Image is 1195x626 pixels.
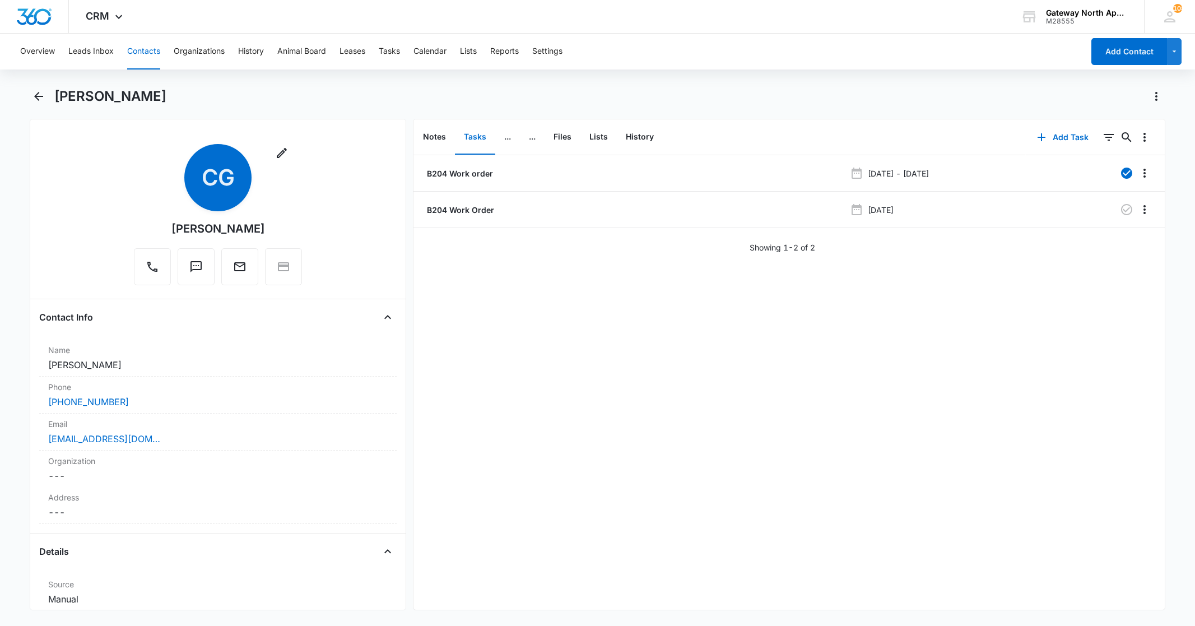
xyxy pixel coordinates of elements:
[1100,128,1118,146] button: Filters
[39,310,93,324] h4: Contact Info
[48,455,387,467] label: Organization
[379,542,397,560] button: Close
[134,266,171,275] a: Call
[1026,124,1100,151] button: Add Task
[178,248,215,285] button: Text
[127,34,160,69] button: Contacts
[39,340,396,377] div: Name[PERSON_NAME]
[39,487,396,524] div: Address---
[171,220,265,237] div: [PERSON_NAME]
[340,34,365,69] button: Leases
[134,248,171,285] button: Call
[48,578,387,590] label: Source
[1136,164,1154,182] button: Overflow Menu
[48,469,387,483] dd: ---
[414,120,455,155] button: Notes
[617,120,663,155] button: History
[68,34,114,69] button: Leads Inbox
[39,574,396,611] div: SourceManual
[495,120,520,155] button: ...
[86,10,109,22] span: CRM
[48,358,387,372] dd: [PERSON_NAME]
[1046,17,1128,25] div: account id
[20,34,55,69] button: Overview
[1046,8,1128,17] div: account name
[39,377,396,414] div: Phone[PHONE_NUMBER]
[39,545,69,558] h4: Details
[460,34,477,69] button: Lists
[490,34,519,69] button: Reports
[580,120,617,155] button: Lists
[221,248,258,285] button: Email
[1091,38,1167,65] button: Add Contact
[48,381,387,393] label: Phone
[1136,201,1154,219] button: Overflow Menu
[277,34,326,69] button: Animal Board
[48,432,160,446] a: [EMAIL_ADDRESS][DOMAIN_NAME]
[48,418,387,430] label: Email
[174,34,225,69] button: Organizations
[425,168,493,179] a: B204 Work order
[48,491,387,503] label: Address
[425,204,494,216] a: B204 Work Order
[545,120,580,155] button: Files
[30,87,47,105] button: Back
[238,34,264,69] button: History
[1147,87,1165,105] button: Actions
[455,120,495,155] button: Tasks
[1118,128,1136,146] button: Search...
[868,168,929,179] p: [DATE] - [DATE]
[54,88,166,105] h1: [PERSON_NAME]
[750,242,815,253] p: Showing 1-2 of 2
[221,266,258,275] a: Email
[1173,4,1182,13] span: 108
[1173,4,1182,13] div: notifications count
[868,204,894,216] p: [DATE]
[48,506,387,519] dd: ---
[39,451,396,487] div: Organization---
[184,144,252,211] span: CG
[413,34,447,69] button: Calendar
[379,308,397,326] button: Close
[1136,128,1154,146] button: Overflow Menu
[48,395,129,409] a: [PHONE_NUMBER]
[532,34,562,69] button: Settings
[39,414,396,451] div: Email[EMAIL_ADDRESS][DOMAIN_NAME]
[520,120,545,155] button: ...
[48,592,387,606] dd: Manual
[178,266,215,275] a: Text
[379,34,400,69] button: Tasks
[48,344,387,356] label: Name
